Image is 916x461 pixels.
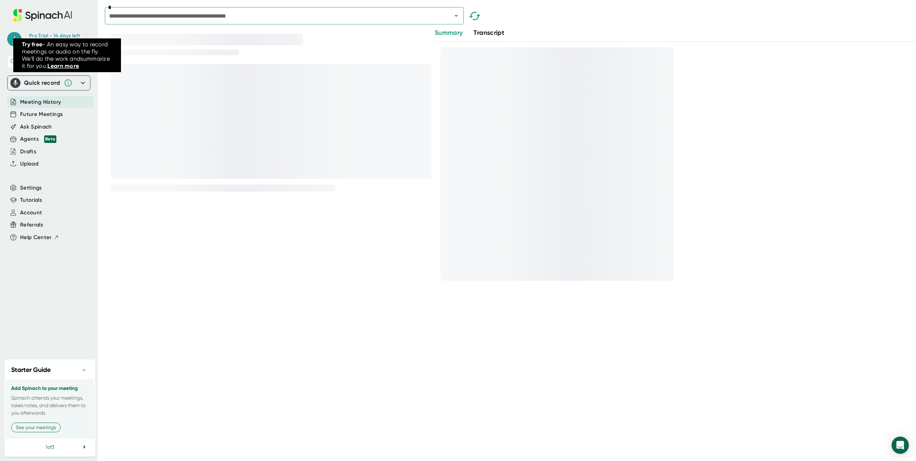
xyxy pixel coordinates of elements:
button: Tutorials [20,196,42,204]
div: Quick record [24,79,60,87]
span: Help Center [20,233,52,242]
button: Ask Spinach [20,123,52,131]
button: Agents Beta [20,135,56,143]
span: 1 of 3 [46,444,54,450]
div: Beta [44,135,56,143]
span: j [7,32,22,46]
button: Summary [435,28,463,38]
span: Try free [22,41,42,48]
button: Future Meetings [20,110,63,118]
a: Learn more [47,62,79,69]
button: Referrals [20,221,43,229]
button: See your meetings [11,423,61,432]
button: Help Center [20,233,59,242]
button: Open [451,11,461,21]
span: Transcript [473,29,504,37]
span: - An easy way to record meetings or audio on the fly. We'll do the work and summarize it for you. [22,41,110,69]
button: Settings [20,184,42,192]
button: − [79,365,89,375]
h2: Starter Guide [11,365,51,375]
button: Drafts [20,148,36,156]
div: Quick record [10,76,87,90]
button: Meeting History [20,98,61,106]
span: Summary [435,29,463,37]
button: Transcript [473,28,504,38]
h3: Add Spinach to your meeting [11,386,89,391]
button: Account [20,209,42,217]
p: Spinach attends your meetings, takes notes, and delivers them to you afterwards [11,394,89,417]
div: Agents [20,135,56,143]
div: Open Intercom Messenger [892,437,909,454]
button: Upload [20,160,38,168]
